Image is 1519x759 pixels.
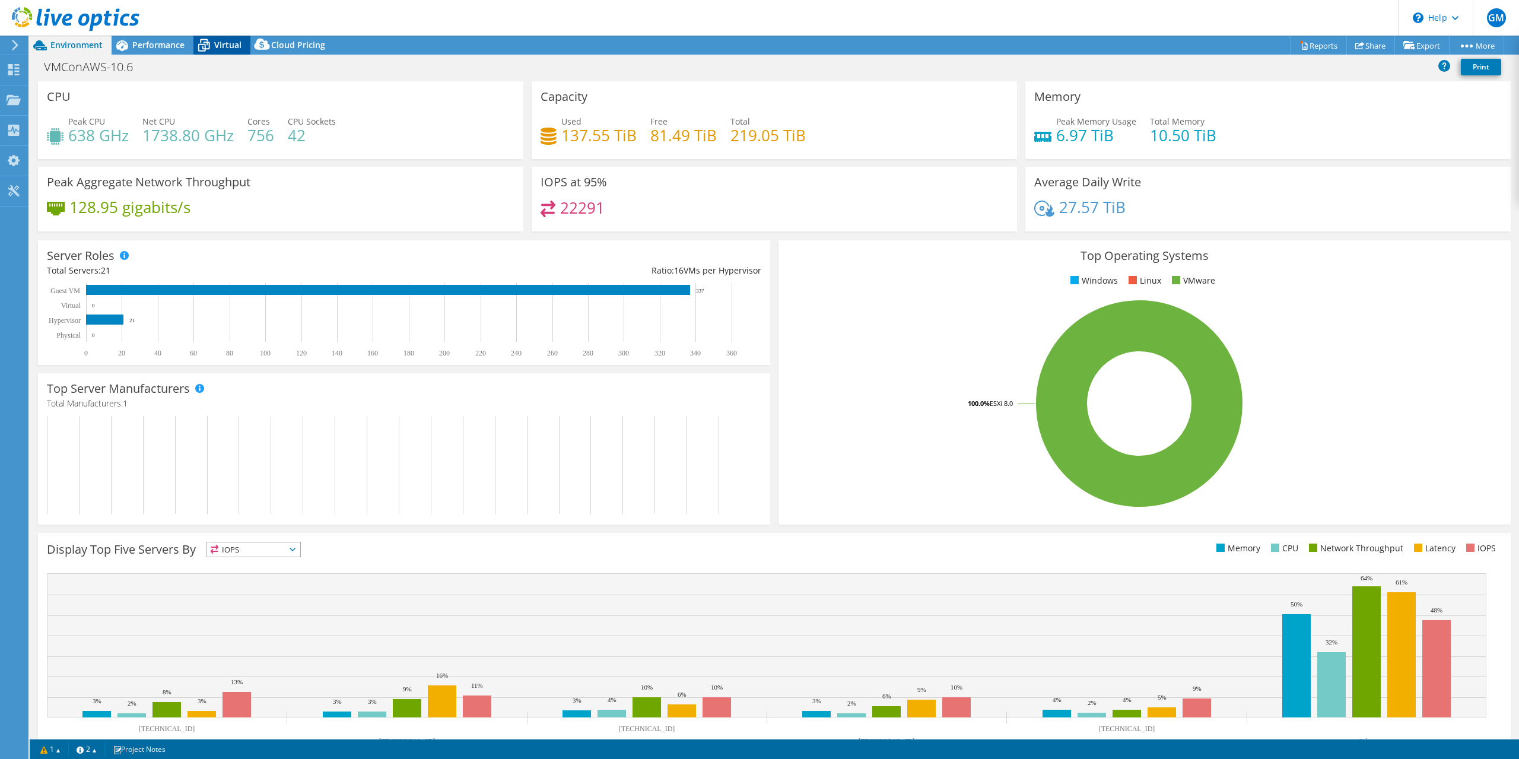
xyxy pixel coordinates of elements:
[1056,129,1136,142] h4: 6.97 TiB
[1461,59,1501,75] a: Print
[917,686,926,693] text: 9%
[47,90,71,103] h3: CPU
[618,349,629,357] text: 300
[641,684,653,691] text: 10%
[547,349,558,357] text: 260
[332,349,342,357] text: 140
[50,287,80,295] text: Guest VM
[49,316,81,325] text: Hypervisor
[104,742,174,757] a: Project Notes
[163,688,171,696] text: 8%
[296,349,307,357] text: 120
[247,129,274,142] h4: 756
[207,542,300,557] span: IOPS
[711,684,723,691] text: 10%
[1431,606,1442,614] text: 48%
[561,129,637,142] h4: 137.55 TiB
[47,264,404,277] div: Total Servers:
[1099,725,1155,733] text: [TECHNICAL_ID]
[367,349,378,357] text: 160
[198,697,206,704] text: 3%
[84,349,88,357] text: 0
[128,700,136,707] text: 2%
[1268,542,1298,555] li: CPU
[68,742,105,757] a: 2
[1361,574,1372,582] text: 64%
[403,349,414,357] text: 180
[583,349,593,357] text: 280
[139,725,195,733] text: [TECHNICAL_ID]
[951,684,962,691] text: 10%
[968,399,990,408] tspan: 100.0%
[1463,542,1496,555] li: IOPS
[812,697,821,704] text: 3%
[32,742,69,757] a: 1
[123,398,128,409] span: 1
[288,129,336,142] h4: 42
[142,116,175,127] span: Net CPU
[403,685,412,693] text: 9%
[1123,696,1132,703] text: 4%
[436,672,448,679] text: 16%
[1193,685,1202,692] text: 9%
[404,264,761,277] div: Ratio: VMs per Hypervisor
[68,129,129,142] h4: 638 GHz
[1053,696,1062,703] text: 4%
[226,349,233,357] text: 80
[1346,36,1395,55] a: Share
[47,249,115,262] h3: Server Roles
[61,301,81,310] text: Virtual
[47,382,190,395] h3: Top Server Manufacturers
[690,349,701,357] text: 340
[541,90,587,103] h3: Capacity
[1291,601,1302,608] text: 50%
[619,725,675,733] text: [TECHNICAL_ID]
[1306,542,1403,555] li: Network Throughput
[1394,36,1450,55] a: Export
[541,176,607,189] h3: IOPS at 95%
[561,116,581,127] span: Used
[1059,201,1126,214] h4: 27.57 TiB
[69,201,190,214] h4: 128.95 gigabits/s
[118,349,125,357] text: 20
[1290,36,1347,55] a: Reports
[730,116,750,127] span: Total
[730,129,806,142] h4: 219.05 TiB
[50,39,103,50] span: Environment
[674,265,684,276] span: 16
[471,682,483,689] text: 11%
[439,349,450,357] text: 200
[379,737,436,745] text: [TECHNICAL_ID]
[787,249,1502,262] h3: Top Operating Systems
[154,349,161,357] text: 40
[1056,116,1136,127] span: Peak Memory Usage
[1411,542,1456,555] li: Latency
[726,349,737,357] text: 360
[654,349,665,357] text: 320
[1126,274,1161,287] li: Linux
[847,700,856,707] text: 2%
[1326,639,1337,646] text: 32%
[1150,116,1205,127] span: Total Memory
[1158,694,1167,701] text: 5%
[260,349,271,357] text: 100
[678,691,687,698] text: 6%
[1034,176,1141,189] h3: Average Daily Write
[92,332,95,338] text: 0
[859,737,915,745] text: [TECHNICAL_ID]
[92,303,95,309] text: 0
[333,698,342,705] text: 3%
[190,349,197,357] text: 60
[1449,36,1504,55] a: More
[247,116,270,127] span: Cores
[368,698,377,705] text: 3%
[1169,274,1215,287] li: VMware
[56,331,81,339] text: Physical
[271,39,325,50] span: Cloud Pricing
[1150,129,1216,142] h4: 10.50 TiB
[47,397,761,410] h4: Total Manufacturers:
[288,116,336,127] span: CPU Sockets
[1067,274,1118,287] li: Windows
[39,61,151,74] h1: VMConAWS-10.6
[650,116,668,127] span: Free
